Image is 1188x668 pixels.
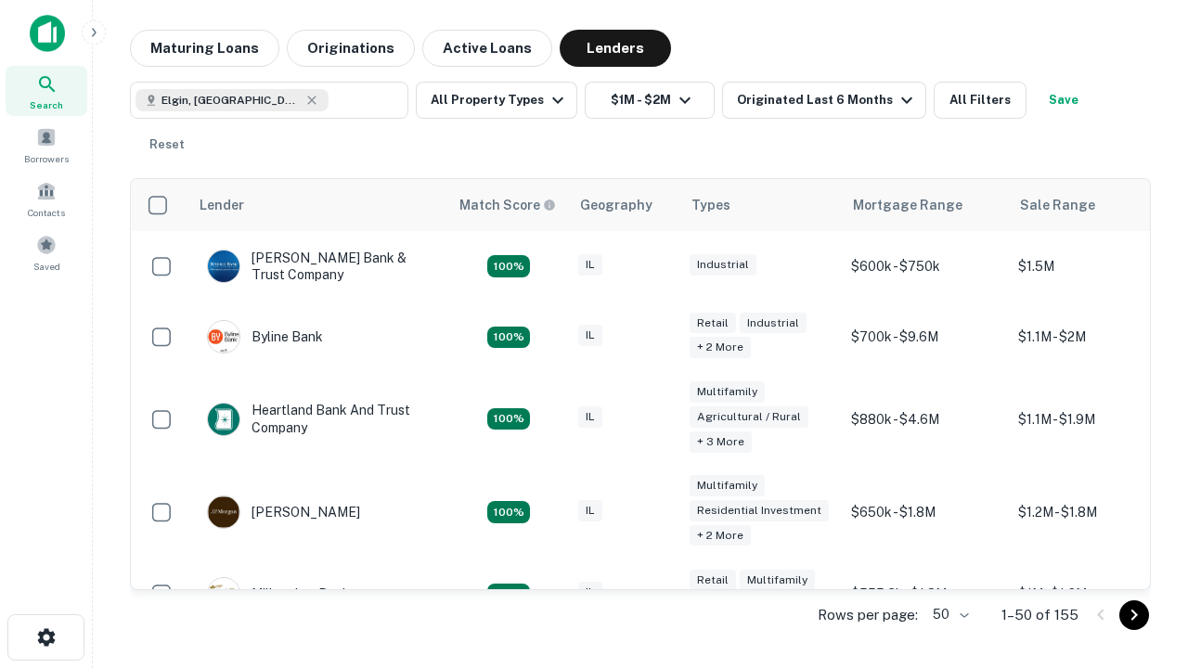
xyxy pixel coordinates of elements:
div: IL [578,406,602,428]
th: Geography [569,179,680,231]
a: Borrowers [6,120,87,170]
button: $1M - $2M [585,82,715,119]
td: $555.3k - $1.8M [842,559,1009,629]
div: Multifamily [690,475,765,496]
div: + 2 more [690,525,751,546]
div: Agricultural / Rural [690,406,808,428]
div: Byline Bank [207,320,323,353]
div: Matching Properties: 28, hasApolloMatch: undefined [487,255,530,277]
button: Save your search to get updates of matches that match your search criteria. [1034,82,1093,119]
button: Lenders [560,30,671,67]
div: + 3 more [690,431,752,453]
div: Multifamily [690,381,765,403]
div: Industrial [740,313,807,334]
h6: Match Score [459,195,552,215]
div: IL [578,254,602,276]
div: Industrial [690,254,756,276]
p: Rows per page: [818,604,918,626]
div: Lender [200,194,244,216]
span: Contacts [28,205,65,220]
div: IL [578,582,602,603]
td: $1M - $1.6M [1009,559,1176,629]
img: picture [208,578,239,610]
div: [PERSON_NAME] Bank & Trust Company [207,250,430,283]
td: $1.1M - $2M [1009,302,1176,372]
td: $1.2M - $1.8M [1009,466,1176,559]
img: picture [208,250,239,282]
div: Millennium Bank [207,577,350,610]
div: Residential Investment [690,500,829,521]
td: $700k - $9.6M [842,302,1009,372]
a: Saved [6,227,87,277]
div: IL [578,325,602,346]
td: $1.5M [1009,231,1176,302]
div: Types [691,194,730,216]
td: $1.1M - $1.9M [1009,372,1176,466]
img: picture [208,496,239,528]
div: Matching Properties: 24, hasApolloMatch: undefined [487,501,530,523]
span: Search [30,97,63,112]
button: All Filters [934,82,1027,119]
td: $650k - $1.8M [842,466,1009,559]
td: $600k - $750k [842,231,1009,302]
span: Borrowers [24,151,69,166]
div: Retail [690,313,736,334]
th: Types [680,179,842,231]
button: Go to next page [1119,600,1149,630]
div: Mortgage Range [853,194,962,216]
div: Retail [690,570,736,591]
div: Sale Range [1020,194,1095,216]
button: Active Loans [422,30,552,67]
td: $880k - $4.6M [842,372,1009,466]
p: 1–50 of 155 [1001,604,1078,626]
img: picture [208,404,239,435]
button: Reset [137,126,197,163]
span: Elgin, [GEOGRAPHIC_DATA], [GEOGRAPHIC_DATA] [161,92,301,109]
div: + 2 more [690,337,751,358]
img: capitalize-icon.png [30,15,65,52]
div: Capitalize uses an advanced AI algorithm to match your search with the best lender. The match sco... [459,195,556,215]
button: Maturing Loans [130,30,279,67]
img: picture [208,321,239,353]
div: Heartland Bank And Trust Company [207,402,430,435]
button: All Property Types [416,82,577,119]
div: Matching Properties: 16, hasApolloMatch: undefined [487,584,530,606]
div: Matching Properties: 16, hasApolloMatch: undefined [487,327,530,349]
th: Sale Range [1009,179,1176,231]
div: [PERSON_NAME] [207,495,360,529]
iframe: Chat Widget [1095,520,1188,609]
div: Matching Properties: 19, hasApolloMatch: undefined [487,408,530,430]
button: Originated Last 6 Months [722,82,926,119]
span: Saved [33,259,60,274]
a: Search [6,66,87,116]
div: IL [578,500,602,521]
div: 50 [925,601,972,628]
th: Capitalize uses an advanced AI algorithm to match your search with the best lender. The match sco... [448,179,569,231]
a: Contacts [6,173,87,224]
th: Mortgage Range [842,179,1009,231]
th: Lender [188,179,448,231]
button: Originations [287,30,415,67]
div: Multifamily [740,570,815,591]
div: Geography [580,194,652,216]
div: Originated Last 6 Months [737,89,918,111]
